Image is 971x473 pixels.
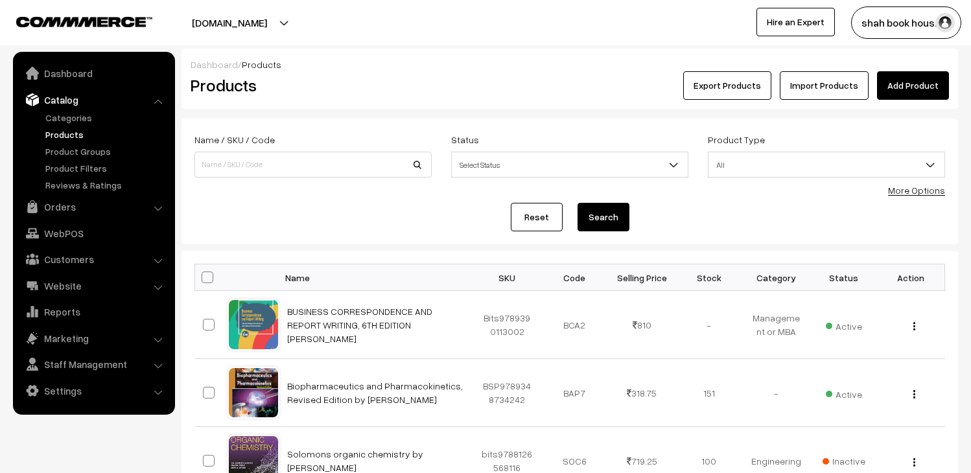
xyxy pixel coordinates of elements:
[851,6,961,39] button: shah book hous…
[683,71,771,100] button: Export Products
[42,178,170,192] a: Reviews & Ratings
[608,264,675,291] th: Selling Price
[16,13,130,29] a: COMMMERCE
[608,359,675,427] td: 318.75
[16,379,170,402] a: Settings
[287,380,463,405] a: Biopharmaceutics and Pharmacokinetics, Revised Edition by [PERSON_NAME]
[42,144,170,158] a: Product Groups
[42,111,170,124] a: Categories
[780,71,869,100] a: Import Products
[16,62,170,85] a: Dashboard
[287,448,423,473] a: Solomons organic chemistry by [PERSON_NAME]
[578,203,629,231] button: Search
[675,291,743,359] td: -
[16,248,170,271] a: Customers
[42,128,170,141] a: Products
[541,264,608,291] th: Code
[541,291,608,359] td: BCA2
[451,133,479,146] label: Status
[474,291,541,359] td: Bits9789390113002
[16,88,170,111] a: Catalog
[194,152,432,178] input: Name / SKU / Code
[810,264,878,291] th: Status
[474,264,541,291] th: SKU
[826,384,862,401] span: Active
[16,222,170,245] a: WebPOS
[743,264,810,291] th: Category
[279,264,474,291] th: Name
[913,390,915,398] img: Menu
[474,359,541,427] td: BSP9789348734242
[191,59,238,70] a: Dashboard
[452,154,688,176] span: Select Status
[913,458,915,467] img: Menu
[935,13,955,32] img: user
[708,154,944,176] span: All
[16,327,170,350] a: Marketing
[608,291,675,359] td: 810
[16,274,170,297] a: Website
[511,203,563,231] a: Reset
[888,185,945,196] a: More Options
[675,359,743,427] td: 151
[826,316,862,333] span: Active
[756,8,835,36] a: Hire an Expert
[743,359,810,427] td: -
[878,264,945,291] th: Action
[42,161,170,175] a: Product Filters
[191,58,949,71] div: /
[16,195,170,218] a: Orders
[194,133,275,146] label: Name / SKU / Code
[675,264,743,291] th: Stock
[541,359,608,427] td: BAP7
[16,300,170,323] a: Reports
[16,352,170,376] a: Staff Management
[913,322,915,330] img: Menu
[743,291,810,359] td: Management or MBA
[708,133,765,146] label: Product Type
[877,71,949,100] a: Add Product
[242,59,281,70] span: Products
[146,6,312,39] button: [DOMAIN_NAME]
[287,306,432,344] a: BUSINESS CORRESPONDENCE AND REPORT WRITING, 6TH EDITION [PERSON_NAME]
[451,152,688,178] span: Select Status
[823,454,865,468] span: Inactive
[708,152,945,178] span: All
[191,75,430,95] h2: Products
[16,17,152,27] img: COMMMERCE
